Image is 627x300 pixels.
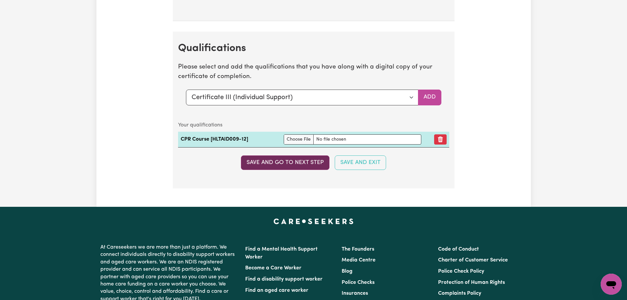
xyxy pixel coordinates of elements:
a: Police Check Policy [438,269,484,274]
a: Careseekers home page [274,219,353,224]
button: Save and Exit [335,155,386,170]
caption: Your qualifications [178,119,449,132]
a: Find a Mental Health Support Worker [245,247,318,260]
a: Complaints Policy [438,291,481,296]
a: Charter of Customer Service [438,258,508,263]
a: Code of Conduct [438,247,479,252]
a: The Founders [342,247,374,252]
p: Please select and add the qualifications that you have along with a digital copy of your certific... [178,63,449,82]
a: Become a Care Worker [245,265,301,271]
a: Find a disability support worker [245,277,323,282]
a: Find an aged care worker [245,288,308,293]
button: Save and go to next step [241,155,329,170]
a: Insurances [342,291,368,296]
a: Protection of Human Rights [438,280,505,285]
td: CPR Course [HLTAID009-12] [178,132,281,148]
iframe: Button to launch messaging window, conversation in progress [601,274,622,295]
a: Media Centre [342,258,376,263]
button: Add selected qualification [418,90,441,105]
button: Remove qualification [434,134,447,145]
a: Blog [342,269,353,274]
a: Police Checks [342,280,375,285]
h2: Qualifications [178,42,449,55]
